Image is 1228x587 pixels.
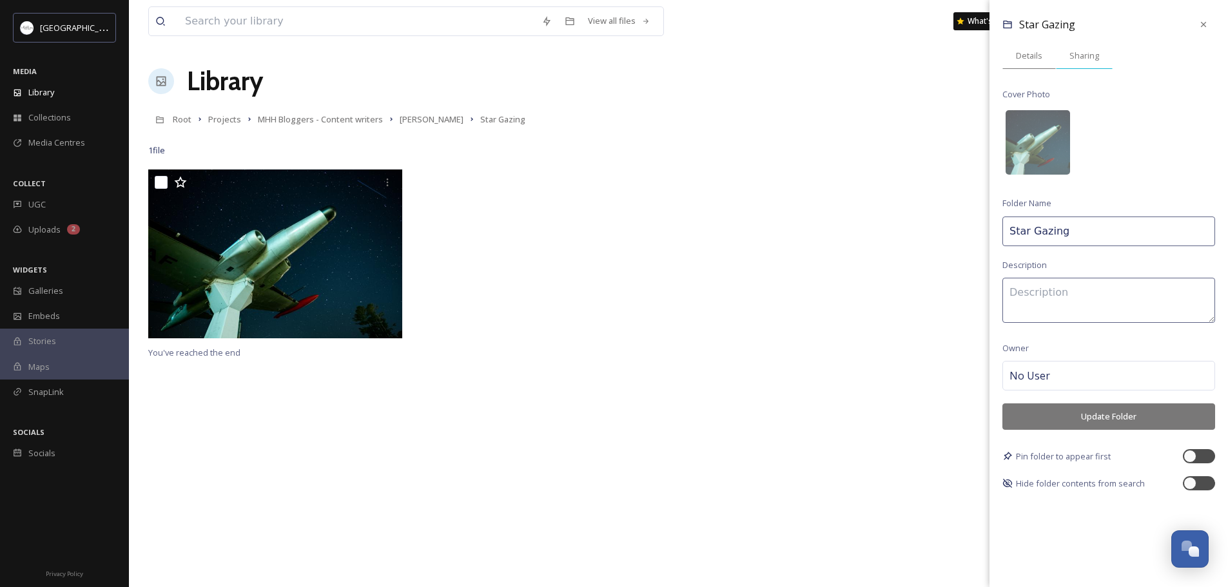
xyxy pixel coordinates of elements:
[148,169,402,338] img: ext_1760010450.415038_highlensperspective@gmail.com-astro - haliburton - landmarks -003.jpg
[1069,50,1099,62] span: Sharing
[258,113,383,125] span: MHH Bloggers - Content writers
[1171,530,1209,568] button: Open Chat
[1002,217,1215,246] input: Name
[1006,110,1070,175] img: a7be6c52-6a2e-4bb6-a7d2-93d6d12876f2.jpg
[1002,342,1029,354] span: Owner
[28,86,54,99] span: Library
[1002,403,1215,430] button: Update Folder
[13,427,44,437] span: SOCIALS
[1016,477,1145,490] span: Hide folder contents from search
[258,111,383,127] a: MHH Bloggers - Content writers
[1016,50,1042,62] span: Details
[1002,88,1050,101] span: Cover Photo
[148,144,165,157] span: 1 file
[187,62,263,101] a: Library
[28,447,55,459] span: Socials
[28,335,56,347] span: Stories
[28,224,61,236] span: Uploads
[13,265,47,274] span: WIDGETS
[1016,450,1111,463] span: Pin folder to appear first
[28,310,60,322] span: Embeds
[28,111,71,124] span: Collections
[1002,259,1047,271] span: Description
[28,137,85,149] span: Media Centres
[40,21,122,34] span: [GEOGRAPHIC_DATA]
[21,21,34,34] img: Frame%2013.png
[581,8,657,34] a: View all files
[13,178,46,188] span: COLLECT
[173,113,191,125] span: Root
[1009,368,1050,383] span: No User
[953,12,1018,30] a: What's New
[148,347,240,358] span: You've reached the end
[46,565,83,581] a: Privacy Policy
[208,113,241,125] span: Projects
[400,113,463,125] span: [PERSON_NAME]
[173,111,191,127] a: Root
[1002,197,1051,209] span: Folder Name
[28,198,46,211] span: UGC
[28,386,64,398] span: SnapLink
[1019,17,1075,32] span: Star Gazing
[179,7,535,35] input: Search your library
[46,570,83,578] span: Privacy Policy
[480,111,525,127] a: Star Gazing
[28,361,50,373] span: Maps
[480,113,525,125] span: Star Gazing
[28,285,63,297] span: Galleries
[13,66,37,76] span: MEDIA
[208,111,241,127] a: Projects
[67,224,80,235] div: 2
[400,111,463,127] a: [PERSON_NAME]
